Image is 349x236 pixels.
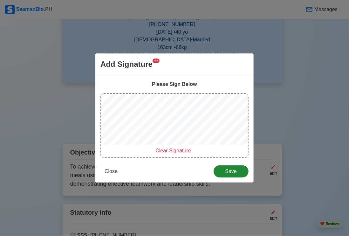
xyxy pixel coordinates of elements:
span: Save [218,169,244,174]
div: Please Sign Below [100,80,249,88]
span: NEW [153,59,160,63]
span: Clear Signature [155,148,191,153]
span: Close [105,169,118,174]
button: Save [214,165,249,177]
button: Close [100,165,122,177]
span: Add Signature [100,59,153,70]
